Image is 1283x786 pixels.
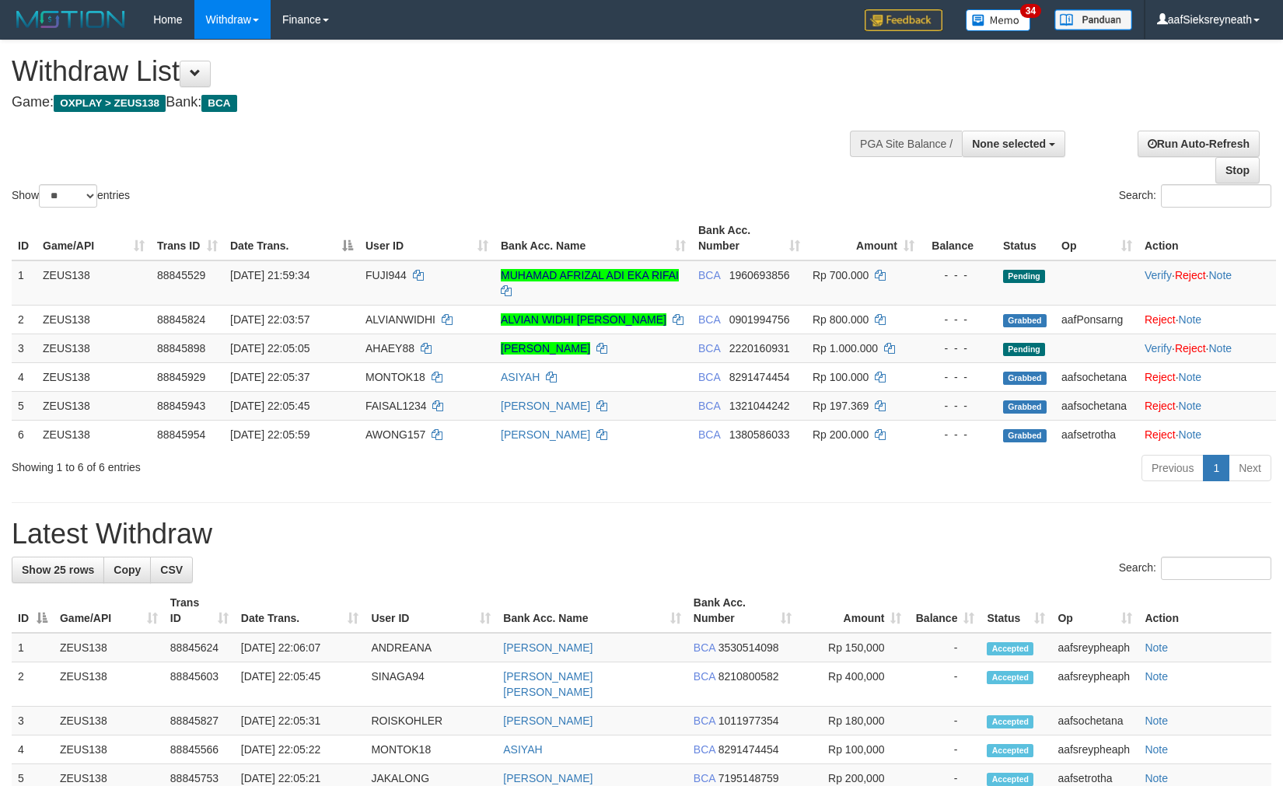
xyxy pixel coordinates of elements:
span: Copy 0901994756 to clipboard [729,313,790,326]
span: Copy 7195148759 to clipboard [718,772,779,784]
span: 88845824 [157,313,205,326]
td: - [907,633,981,662]
span: [DATE] 21:59:34 [230,269,309,281]
label: Search: [1119,557,1271,580]
span: 88845954 [157,428,205,441]
td: · · [1138,334,1276,362]
span: Rp 200.000 [813,428,869,441]
td: · [1138,420,1276,449]
a: 1 [1203,455,1229,481]
span: 88845898 [157,342,205,355]
a: Note [1179,428,1202,441]
a: Reject [1175,269,1206,281]
th: Balance: activate to sort column ascending [907,589,981,633]
td: - [907,707,981,735]
td: 3 [12,334,37,362]
div: Showing 1 to 6 of 6 entries [12,453,523,475]
a: Note [1179,400,1202,412]
a: Reject [1145,428,1176,441]
span: Rp 100.000 [813,371,869,383]
td: 88845827 [164,707,235,735]
span: [DATE] 22:05:59 [230,428,309,441]
span: Copy 1321044242 to clipboard [729,400,790,412]
span: BCA [698,342,720,355]
a: MUHAMAD AFRIZAL ADI EKA RIFAI [501,269,679,281]
div: - - - [927,312,991,327]
span: Rp 800.000 [813,313,869,326]
span: BCA [201,95,236,112]
span: None selected [972,138,1046,150]
a: [PERSON_NAME] [503,772,593,784]
th: Bank Acc. Number: activate to sort column ascending [687,589,798,633]
button: None selected [962,131,1065,157]
th: User ID: activate to sort column ascending [365,589,497,633]
a: Note [1179,313,1202,326]
span: BCA [694,714,715,727]
div: - - - [927,398,991,414]
a: Note [1145,714,1168,727]
span: BCA [694,772,715,784]
th: User ID: activate to sort column ascending [359,216,495,260]
td: 2 [12,305,37,334]
td: Rp 400,000 [798,662,908,707]
th: Status: activate to sort column ascending [981,589,1051,633]
td: ZEUS138 [37,362,151,391]
td: - [907,735,981,764]
td: ZEUS138 [37,420,151,449]
span: BCA [694,670,715,683]
td: aafPonsarng [1055,305,1138,334]
span: Pending [1003,270,1045,283]
a: ASIYAH [501,371,540,383]
th: Balance [921,216,997,260]
a: Note [1208,269,1232,281]
span: Rp 1.000.000 [813,342,878,355]
td: ZEUS138 [54,633,164,662]
a: [PERSON_NAME] [503,714,593,727]
td: 88845624 [164,633,235,662]
td: [DATE] 22:05:45 [235,662,365,707]
span: Copy 1960693856 to clipboard [729,269,790,281]
td: · · [1138,260,1276,306]
a: Next [1229,455,1271,481]
td: 88845603 [164,662,235,707]
label: Search: [1119,184,1271,208]
td: [DATE] 22:06:07 [235,633,365,662]
th: Amount: activate to sort column ascending [806,216,921,260]
th: Game/API: activate to sort column ascending [54,589,164,633]
div: - - - [927,427,991,442]
a: Note [1145,772,1168,784]
select: Showentries [39,184,97,208]
span: Accepted [987,773,1033,786]
span: Copy 1011977354 to clipboard [718,714,779,727]
span: BCA [698,371,720,383]
span: Accepted [987,744,1033,757]
span: Copy [114,564,141,576]
span: 88845529 [157,269,205,281]
td: MONTOK18 [365,735,497,764]
td: ZEUS138 [37,334,151,362]
span: FAISAL1234 [365,400,427,412]
a: Note [1145,641,1168,654]
td: 3 [12,707,54,735]
th: Bank Acc. Name: activate to sort column ascending [497,589,687,633]
label: Show entries [12,184,130,208]
div: - - - [927,369,991,385]
span: Accepted [987,671,1033,684]
th: Date Trans.: activate to sort column descending [224,216,359,260]
td: 4 [12,735,54,764]
td: 4 [12,362,37,391]
a: Note [1179,371,1202,383]
span: BCA [698,269,720,281]
span: Accepted [987,715,1033,728]
td: 6 [12,420,37,449]
th: ID [12,216,37,260]
span: AHAEY88 [365,342,414,355]
td: Rp 100,000 [798,735,908,764]
a: ALVIAN WIDHI [PERSON_NAME] [501,313,666,326]
th: Op: activate to sort column ascending [1051,589,1138,633]
td: ZEUS138 [37,391,151,420]
td: ZEUS138 [54,707,164,735]
td: aafsreypheaph [1051,662,1138,707]
td: aafsetrotha [1055,420,1138,449]
span: Copy 1380586033 to clipboard [729,428,790,441]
